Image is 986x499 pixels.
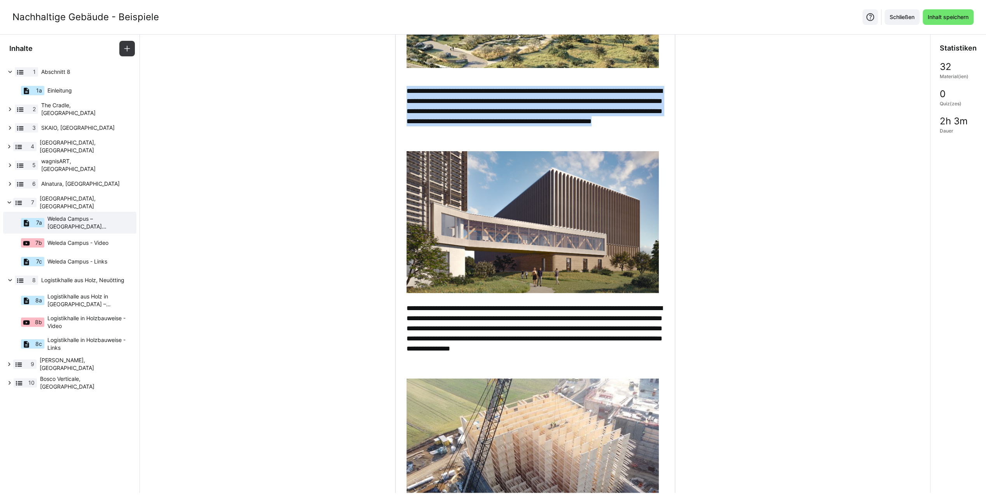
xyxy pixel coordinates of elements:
span: 7a [36,219,42,227]
span: 10 [28,379,35,387]
span: 1a [36,87,42,94]
span: 8 [32,276,36,284]
div: Nachhaltige Gebäude - Beispiele [12,11,159,23]
span: 7 [31,199,34,206]
span: 2h 3m [940,116,968,126]
span: Schließen [888,13,916,21]
span: 0 [940,89,946,99]
span: The Cradle, [GEOGRAPHIC_DATA] [41,101,126,117]
span: Quiz(zes) [940,101,962,107]
span: Weleda Campus – [GEOGRAPHIC_DATA] nachhaltige Bau- und Raumkonzepte [47,215,126,230]
span: Bosco Verticale, [GEOGRAPHIC_DATA] [40,375,126,391]
span: Alnatura, [GEOGRAPHIC_DATA] [41,180,126,188]
span: 9 [31,360,34,368]
span: 8b [35,318,42,326]
span: Dauer [940,128,953,134]
span: Inhalt speichern [927,13,970,21]
span: 32 [940,62,951,72]
span: Weleda Campus - Video [47,239,108,247]
span: 7c [36,258,42,265]
span: [GEOGRAPHIC_DATA], [GEOGRAPHIC_DATA] [40,139,126,154]
span: [GEOGRAPHIC_DATA], [GEOGRAPHIC_DATA] [40,195,126,210]
span: 4 [31,143,34,150]
span: Einleitung [47,87,72,94]
span: 8c [35,340,42,348]
span: Logistikhalle aus Holz in [GEOGRAPHIC_DATA] – Holzbau im Industriebereich [47,293,126,308]
span: Material(ien) [940,73,969,80]
h3: Inhalte [9,44,33,53]
span: Logistikhalle in Holzbauweise - Video [47,314,126,330]
span: Weleda Campus - Links [47,258,107,265]
span: Abschnitt 8 [41,68,126,76]
span: 8a [35,297,42,304]
button: Inhalt speichern [923,9,974,25]
span: [PERSON_NAME], [GEOGRAPHIC_DATA] [40,356,126,372]
span: wagnisART, [GEOGRAPHIC_DATA] [41,157,126,173]
span: 5 [32,161,36,169]
span: 7b [35,239,42,247]
span: SKAIO, [GEOGRAPHIC_DATA] [41,124,126,132]
button: Schließen [885,9,920,25]
span: Logistikhalle aus Holz, Neuötting [41,276,126,284]
span: Logistikhalle in Holzbauweise - Links [47,336,126,352]
h3: Statistiken [940,44,977,52]
span: 1 [33,68,36,76]
span: 3 [32,124,36,132]
span: 2 [33,105,36,113]
span: 6 [32,180,36,188]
